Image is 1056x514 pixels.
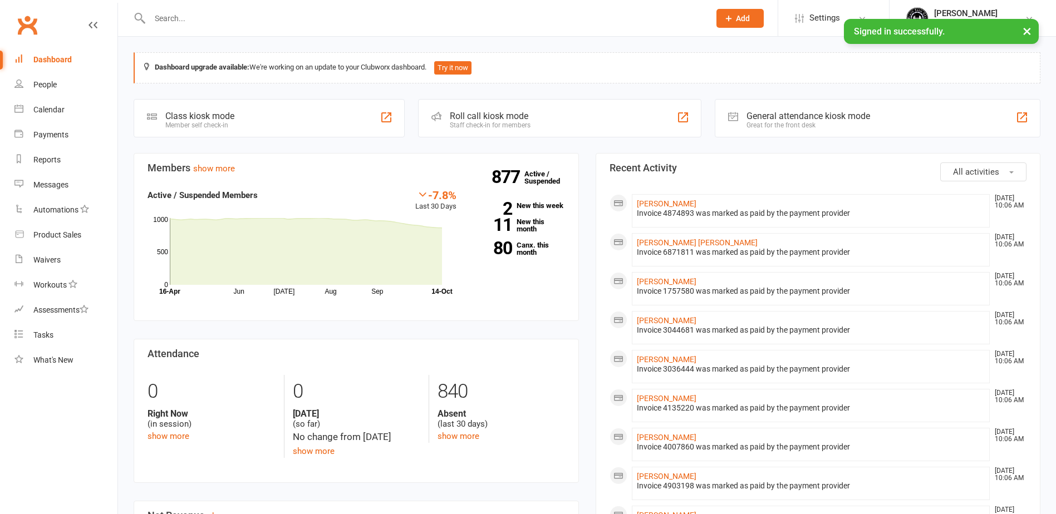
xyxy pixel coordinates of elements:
div: Product Sales [33,230,81,239]
a: People [14,72,117,97]
span: Signed in successfully. [854,26,945,37]
a: What's New [14,348,117,373]
div: General attendance kiosk mode [746,111,870,121]
img: thumb_image1623296242.png [906,7,929,29]
time: [DATE] 10:06 AM [989,467,1026,482]
a: Reports [14,147,117,172]
div: Invoice 3036444 was marked as paid by the payment provider [637,364,985,374]
a: Payments [14,122,117,147]
div: 840 [438,375,565,408]
div: [PERSON_NAME] [934,8,998,18]
a: show more [148,431,189,441]
a: [PERSON_NAME] [637,277,696,286]
div: Workouts [33,280,67,289]
div: Invoice 4007860 was marked as paid by the payment provider [637,442,985,452]
div: Payments [33,130,68,139]
div: Assessments [33,305,89,314]
a: Product Sales [14,223,117,248]
div: Member self check-in [165,121,234,129]
div: Automations [33,205,78,214]
div: 0 [293,375,420,408]
strong: 80 [473,240,512,256]
strong: 2 [473,200,512,217]
time: [DATE] 10:06 AM [989,195,1026,209]
a: 2New this week [473,202,565,209]
strong: [DATE] [293,408,420,419]
time: [DATE] 10:06 AM [989,428,1026,443]
a: Dashboard [14,47,117,72]
div: Invoice 4903198 was marked as paid by the payment provider [637,481,985,491]
div: Messages [33,180,68,189]
a: 80Canx. this month [473,241,565,256]
a: [PERSON_NAME] [637,199,696,208]
a: Assessments [14,298,117,323]
div: Staff check-in for members [450,121,531,129]
input: Search... [146,11,702,26]
time: [DATE] 10:06 AM [989,312,1026,326]
div: What's New [33,355,73,364]
span: All activities [953,167,999,177]
a: [PERSON_NAME] [PERSON_NAME] [637,238,758,247]
time: [DATE] 10:06 AM [989,273,1026,287]
a: show more [293,446,335,456]
div: Waivers [33,255,61,264]
div: No change from [DATE] [293,429,420,444]
a: Messages [14,172,117,197]
div: Invoice 4135220 was marked as paid by the payment provider [637,403,985,413]
h3: Recent Activity [610,162,1027,174]
a: [PERSON_NAME] [637,472,696,481]
strong: 11 [473,216,512,233]
div: Class kiosk mode [165,111,234,121]
div: Black Iron Gym [934,18,998,28]
div: People [33,80,57,89]
strong: Dashboard upgrade available: [155,63,249,71]
div: We're working on an update to your Clubworx dashboard. [134,52,1040,83]
strong: 877 [492,169,524,185]
div: Dashboard [33,55,72,64]
div: Invoice 3044681 was marked as paid by the payment provider [637,325,985,335]
time: [DATE] 10:06 AM [989,350,1026,365]
div: Invoice 4874893 was marked as paid by the payment provider [637,209,985,218]
button: Add [716,9,764,28]
div: (last 30 days) [438,408,565,429]
span: Settings [809,6,840,31]
div: Tasks [33,330,53,339]
strong: Absent [438,408,565,419]
a: Clubworx [13,11,41,39]
strong: Right Now [148,408,276,419]
time: [DATE] 10:06 AM [989,389,1026,404]
a: Automations [14,197,117,223]
a: [PERSON_NAME] [637,316,696,325]
div: Last 30 Days [415,189,456,212]
div: Great for the front desk [746,121,870,129]
div: -7.8% [415,189,456,201]
h3: Attendance [148,348,565,359]
a: Workouts [14,273,117,298]
button: × [1017,19,1037,43]
div: (in session) [148,408,276,429]
div: Reports [33,155,61,164]
a: [PERSON_NAME] [637,355,696,364]
a: show more [438,431,479,441]
div: Invoice 1757580 was marked as paid by the payment provider [637,286,985,296]
div: 0 [148,375,276,408]
a: 11New this month [473,218,565,233]
a: Waivers [14,248,117,273]
div: Calendar [33,105,65,114]
div: (so far) [293,408,420,429]
span: Add [736,14,750,23]
strong: Active / Suspended Members [148,190,258,200]
a: Calendar [14,97,117,122]
a: Tasks [14,323,117,348]
a: show more [193,164,235,174]
button: Try it now [434,61,471,75]
a: [PERSON_NAME] [637,433,696,442]
a: 877Active / Suspended [524,162,573,193]
div: Roll call kiosk mode [450,111,531,121]
h3: Members [148,162,565,174]
time: [DATE] 10:06 AM [989,234,1026,248]
a: [PERSON_NAME] [637,394,696,403]
button: All activities [940,162,1026,181]
div: Invoice 6871811 was marked as paid by the payment provider [637,248,985,257]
